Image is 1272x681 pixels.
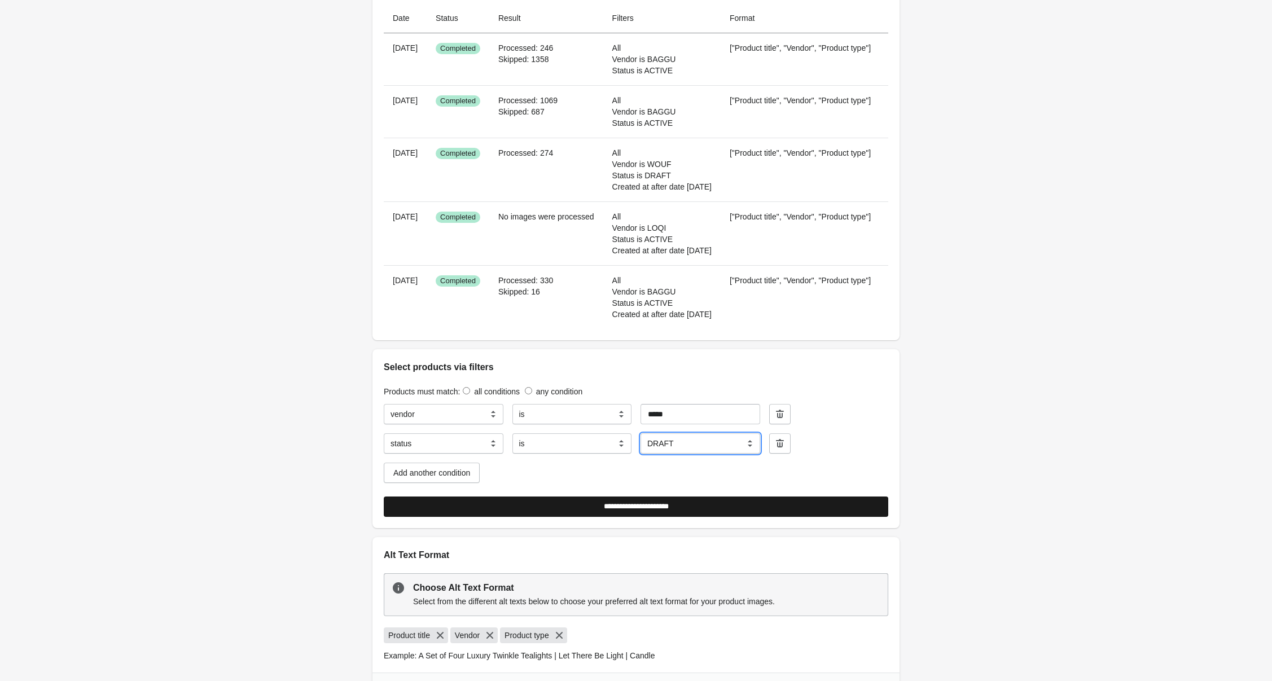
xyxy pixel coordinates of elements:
td: Processed: 246 Skipped: 1358 [489,33,603,85]
td: All Vendor is BAGGU Status is ACTIVE Created at after date [DATE] [603,265,721,329]
th: [DATE] [384,85,427,138]
p: Choose Alt Text Format [413,581,879,595]
th: Date [384,3,427,33]
th: [DATE] [384,265,427,329]
td: ["Product title", "Vendor", "Product type"] [721,265,880,329]
td: Processed: 330 Skipped: 16 [489,265,603,329]
td: Processed: 1069 Skipped: 687 [489,85,603,138]
td: ["Product title", "Vendor", "Product type"] [721,201,880,265]
button: Add another condition [384,463,480,483]
span: Completed [436,275,480,287]
span: Completed [436,212,480,223]
h2: Alt Text Format [384,548,888,562]
td: All Vendor is LOQI Status is ACTIVE Created at after date [DATE] [603,201,721,265]
th: Result [489,3,603,33]
td: No images were processed [489,201,603,265]
th: [DATE] [384,33,427,85]
span: Completed [436,95,480,107]
th: Format [721,3,880,33]
span: Completed [436,43,480,54]
label: all conditions [474,387,520,396]
td: ["Product title", "Vendor", "Product type"] [721,138,880,201]
p: Example: A Set of Four Luxury Twinkle Tealights | Let There Be Light | Candle [384,650,888,661]
label: any condition [536,387,583,396]
th: [DATE] [384,201,427,265]
th: [DATE] [384,138,427,201]
td: All Vendor is WOUF Status is DRAFT Created at after date [DATE] [603,138,721,201]
h2: Select products via filters [384,361,888,374]
td: ["Product title", "Vendor", "Product type"] [721,85,880,138]
span: Product type [505,630,549,641]
p: Select from the different alt texts below to choose your preferred alt text format for your produ... [413,596,879,607]
span: Completed [436,148,480,159]
span: Product title [388,630,430,641]
th: Status [427,3,489,33]
th: Filters [603,3,721,33]
span: Vendor [455,630,480,641]
td: Processed: 274 [489,138,603,201]
td: All Vendor is BAGGU Status is ACTIVE [603,85,721,138]
div: Products must match: [384,385,888,397]
td: All Vendor is BAGGU Status is ACTIVE [603,33,721,85]
div: Add another condition [393,468,470,477]
td: ["Product title", "Vendor", "Product type"] [721,33,880,85]
th: View Task [880,3,934,33]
